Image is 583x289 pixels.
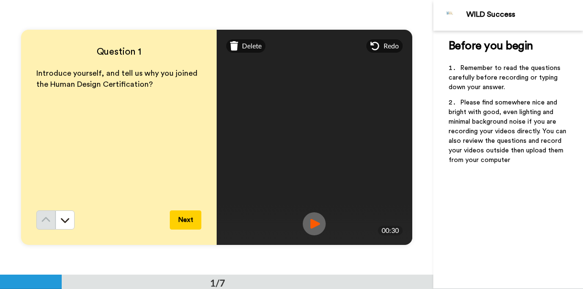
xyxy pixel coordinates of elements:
img: ic_record_play.svg [303,212,326,235]
h4: Question 1 [36,45,201,58]
span: Please find somewhere nice and bright with good, even lighting and minimal background noise if yo... [449,99,568,163]
span: Redo [384,41,399,51]
span: Introduce yourself, and tell us why you joined the Human Design Certification? [36,69,199,88]
img: Profile Image [439,4,462,27]
div: WILD Success [466,10,583,19]
span: Before you begin [449,40,533,52]
span: Delete [242,41,262,51]
div: Delete [226,39,266,53]
div: Redo [366,39,403,53]
div: 00:30 [378,226,403,235]
span: Remember to read the questions carefully before recording or typing down your answer. [449,65,562,91]
button: Next [170,210,201,230]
